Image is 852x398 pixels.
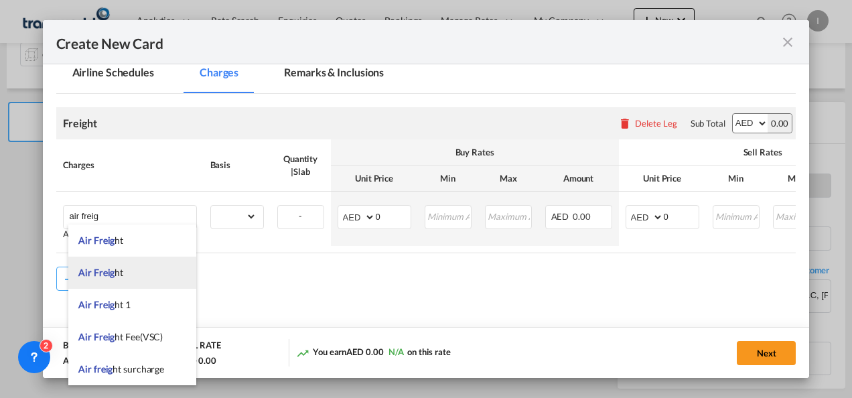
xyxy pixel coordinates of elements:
div: Delete Leg [635,118,677,129]
div: Adding a user defined charge [63,229,197,239]
span: Air Freight 1 [78,299,131,310]
md-pagination-wrapper: Use the left and right arrow keys to navigate between tabs [56,56,414,93]
th: Unit Price [331,165,418,192]
md-tab-item: Charges [184,56,255,93]
input: Minimum Amount [426,206,471,226]
input: Maximum Amount [774,206,819,226]
md-dialog: Create New CardPort ... [43,20,810,379]
span: Air Freight [78,235,123,246]
div: Freight [63,116,97,131]
div: Sub Total [691,117,725,129]
md-tab-item: Remarks & Inclusions [268,56,400,93]
md-tab-item: Airline Schedules [56,56,170,93]
input: 0 [376,206,411,226]
th: Min [706,165,766,192]
span: Air Freight [78,267,123,278]
span: Air Freig [78,299,115,310]
span: N/A [388,346,404,357]
button: Next [737,341,796,365]
div: Basis [210,159,264,171]
div: AED 0.00 [63,354,100,367]
md-icon: icon-delete [618,117,632,130]
span: Air Freight Fee(VSC) [78,331,163,342]
div: Buy Rates [338,146,612,158]
div: SELL RATE [180,339,221,354]
span: Air freight surcharge [78,363,164,375]
div: Charges [63,159,197,171]
div: Quantity | Slab [277,153,324,177]
span: - [299,210,302,221]
th: Amount [539,165,619,192]
span: Air Freig [78,331,115,342]
input: Maximum Amount [486,206,531,226]
button: Delete Leg [618,118,677,129]
span: Air freig [78,363,113,375]
th: Max [478,165,539,192]
button: Add Leg [56,267,115,291]
span: AED 0.00 [346,346,383,357]
input: Minimum Amount [714,206,759,226]
md-icon: icon-close fg-AAA8AD m-0 pointer [780,34,796,50]
span: AED [551,211,571,222]
span: Air Freig [78,235,115,246]
div: You earn on this rate [296,346,451,360]
th: Max [766,165,827,192]
div: BUY RATE [63,339,103,354]
span: 0.00 [573,211,591,222]
th: Min [418,165,478,192]
md-input-container: air freig [64,206,196,226]
input: 0 [664,206,699,226]
span: Air Freig [78,267,115,278]
input: Charge Name [70,206,196,226]
th: Unit Price [619,165,706,192]
div: AED 0.00 [180,354,216,367]
md-icon: icon-trending-up [296,346,309,360]
div: 0.00 [768,114,792,133]
div: Create New Card [56,34,780,50]
md-icon: icon-plus md-link-fg s20 [62,272,76,285]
